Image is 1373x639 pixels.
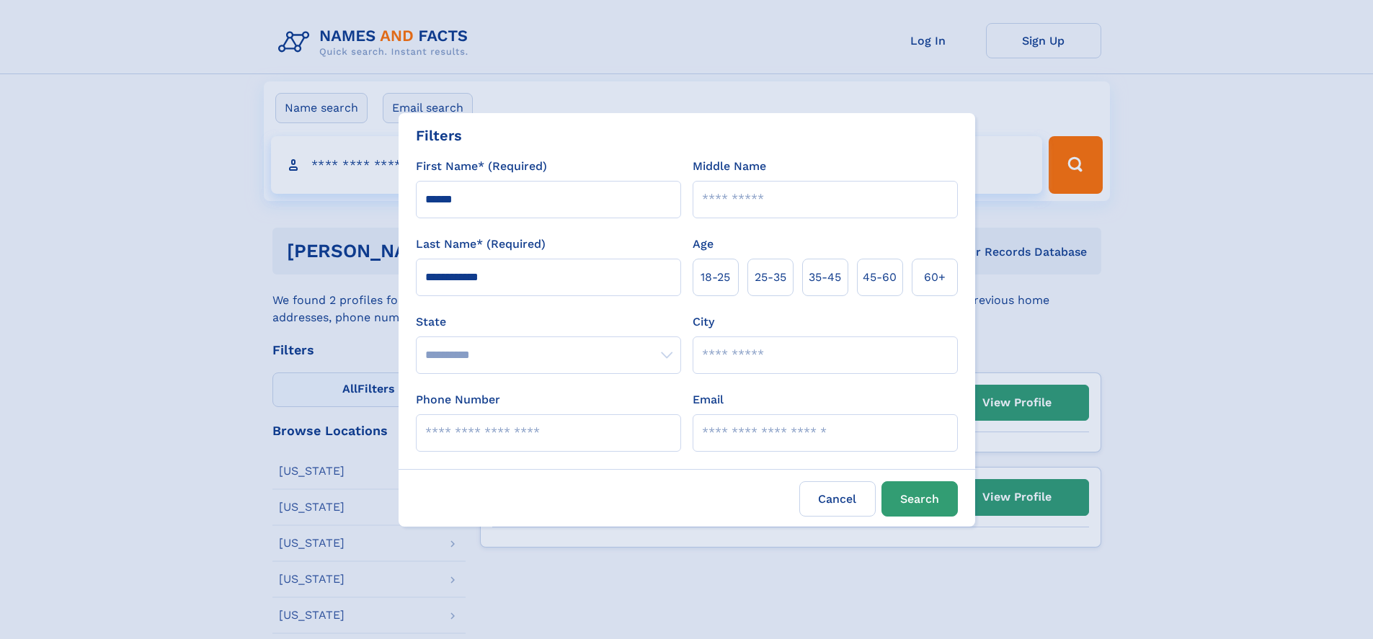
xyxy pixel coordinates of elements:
label: Email [693,391,724,408]
label: Phone Number [416,391,500,408]
label: First Name* (Required) [416,158,547,175]
label: State [416,313,681,331]
span: 18‑25 [701,269,730,286]
span: 35‑45 [809,269,841,286]
label: City [693,313,714,331]
button: Search [881,481,958,517]
label: Age [693,236,714,253]
label: Cancel [799,481,876,517]
span: 60+ [924,269,946,286]
div: Filters [416,125,462,146]
label: Middle Name [693,158,766,175]
span: 25‑35 [755,269,786,286]
span: 45‑60 [863,269,897,286]
label: Last Name* (Required) [416,236,546,253]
